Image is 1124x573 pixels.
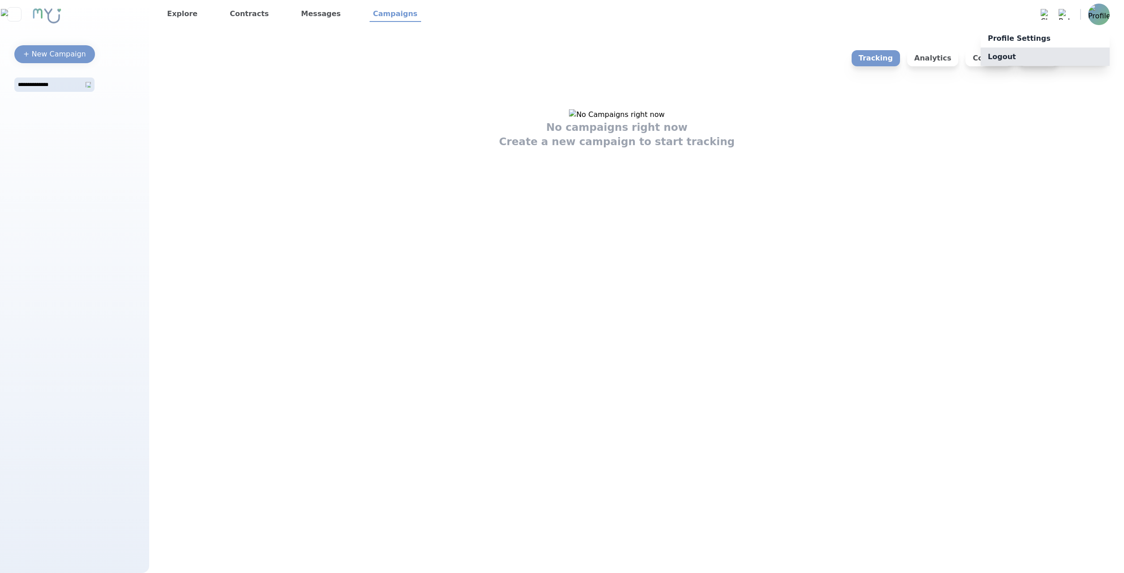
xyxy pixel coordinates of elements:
[965,50,1012,66] p: Content
[981,30,1110,47] a: Profile Settings
[852,50,900,66] p: Tracking
[14,45,95,63] button: + New Campaign
[546,120,688,134] h1: No campaigns right now
[1,9,27,20] img: Close sidebar
[981,47,1110,66] p: Logout
[370,7,421,22] a: Campaigns
[297,7,344,22] a: Messages
[164,7,201,22] a: Explore
[23,49,86,60] div: + New Campaign
[226,7,272,22] a: Contracts
[1088,4,1110,25] img: Profile
[1041,9,1051,20] img: Chat
[499,134,735,149] h1: Create a new campaign to start tracking
[569,109,664,120] img: No Campaigns right now
[1059,9,1069,20] img: Bell
[907,50,959,66] p: Analytics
